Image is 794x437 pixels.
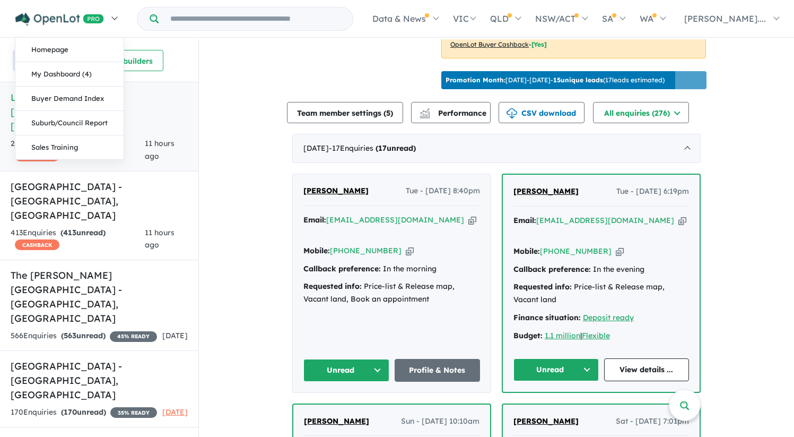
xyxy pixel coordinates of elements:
[507,108,517,119] img: download icon
[11,330,157,342] div: 566 Enquir ies
[63,228,76,237] span: 413
[420,112,430,118] img: bar-chart.svg
[513,263,689,276] div: In the evening
[513,185,579,198] a: [PERSON_NAME]
[376,143,416,153] strong: ( unread)
[162,407,188,417] span: [DATE]
[545,331,580,340] a: 1.1 million
[678,215,686,226] button: Copy
[110,331,157,342] span: 45 % READY
[536,216,674,225] a: [EMAIL_ADDRESS][DOMAIN_NAME]
[616,185,689,198] span: Tue - [DATE] 6:19pm
[468,215,476,226] button: Copy
[61,407,106,417] strong: ( unread)
[513,281,689,306] div: Price-list & Release map, Vacant land
[553,76,603,84] b: 15 unique leads
[303,186,369,195] span: [PERSON_NAME]
[64,331,76,340] span: 563
[406,245,414,256] button: Copy
[513,216,536,225] strong: Email:
[513,264,591,274] strong: Callback preference:
[513,416,579,426] span: [PERSON_NAME]
[326,215,464,225] a: [EMAIL_ADDRESS][DOMAIN_NAME]
[513,186,579,196] span: [PERSON_NAME]
[64,407,77,417] span: 170
[593,102,689,123] button: All enquiries (276)
[616,246,624,257] button: Copy
[513,358,599,381] button: Unread
[15,38,124,62] a: Homepage
[329,143,416,153] span: - 17 Enquir ies
[61,331,106,340] strong: ( unread)
[303,263,480,276] div: In the morning
[15,111,124,135] a: Suburb/Council Report
[420,108,430,114] img: line-chart.svg
[60,228,106,237] strong: ( unread)
[303,246,330,255] strong: Mobile:
[11,90,188,133] h5: Le Vista Estate - [GEOGRAPHIC_DATA] , [GEOGRAPHIC_DATA]
[406,185,480,198] span: Tue - [DATE] 8:40pm
[11,406,157,419] div: 170 Enquir ies
[513,330,689,342] div: |
[145,228,174,250] span: 11 hours ago
[161,7,351,30] input: Try estate name, suburb, builder or developer
[303,359,389,382] button: Unread
[513,246,540,256] strong: Mobile:
[15,135,124,159] a: Sales Training
[411,102,491,123] button: Performance
[378,143,387,153] span: 17
[11,268,188,325] h5: The [PERSON_NAME][GEOGRAPHIC_DATA] - [GEOGRAPHIC_DATA] , [GEOGRAPHIC_DATA]
[11,138,145,163] div: 276 Enquir ies
[540,246,612,256] a: [PHONE_NUMBER]
[303,264,381,273] strong: Callback preference:
[450,40,529,48] u: OpenLot Buyer Cashback
[292,134,701,164] div: [DATE]
[162,331,188,340] span: [DATE]
[401,415,479,428] span: Sun - [DATE] 10:10am
[15,13,104,26] img: Openlot PRO Logo White
[145,139,174,161] span: 11 hours ago
[616,415,689,428] span: Sat - [DATE] 7:01pm
[303,215,326,225] strong: Email:
[15,87,124,111] a: Buyer Demand Index
[386,108,390,118] span: 5
[684,13,766,24] span: [PERSON_NAME]....
[11,227,145,252] div: 413 Enquir ies
[513,282,572,292] strong: Requested info:
[11,359,188,402] h5: [GEOGRAPHIC_DATA] - [GEOGRAPHIC_DATA] , [GEOGRAPHIC_DATA]
[304,415,369,428] a: [PERSON_NAME]
[499,102,584,123] button: CSV download
[446,76,505,84] b: Promotion Month:
[303,185,369,198] a: [PERSON_NAME]
[11,179,188,222] h5: [GEOGRAPHIC_DATA] - [GEOGRAPHIC_DATA] , [GEOGRAPHIC_DATA]
[330,246,402,255] a: [PHONE_NUMBER]
[304,416,369,426] span: [PERSON_NAME]
[513,331,543,340] strong: Budget:
[582,331,610,340] a: Flexible
[110,407,157,418] span: 35 % READY
[531,40,547,48] span: [Yes]
[303,281,362,291] strong: Requested info:
[15,239,59,250] span: CASHBACK
[583,313,634,322] a: Deposit ready
[395,359,481,382] a: Profile & Notes
[513,313,581,322] strong: Finance situation:
[421,108,486,118] span: Performance
[446,75,665,85] p: [DATE] - [DATE] - ( 17 leads estimated)
[15,62,124,87] a: My Dashboard (4)
[513,415,579,428] a: [PERSON_NAME]
[287,102,403,123] button: Team member settings (5)
[604,358,690,381] a: View details ...
[303,280,480,306] div: Price-list & Release map, Vacant land, Book an appointment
